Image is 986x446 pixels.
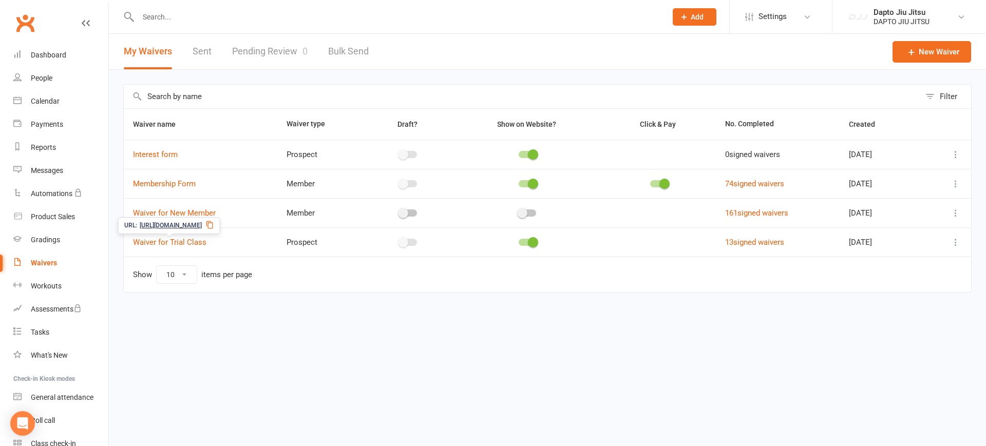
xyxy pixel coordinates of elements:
a: Payments [13,113,108,136]
span: 0 [302,46,308,56]
button: Click & Pay [631,118,687,130]
span: URL: [124,221,137,230]
td: Prospect [277,140,364,169]
input: Search... [135,10,659,24]
span: Draft? [397,120,418,128]
td: [DATE] [840,227,924,257]
a: Roll call [13,409,108,432]
button: Show on Website? [488,118,567,130]
div: Product Sales [31,212,75,221]
div: Show [133,265,252,284]
div: What's New [31,351,68,359]
a: Gradings [13,228,108,251]
div: Roll call [31,416,55,424]
a: What's New [13,344,108,367]
div: Waivers [31,259,57,267]
span: [URL][DOMAIN_NAME] [140,221,202,230]
td: Prospect [277,227,364,257]
a: Dashboard [13,44,108,67]
a: Clubworx [12,10,38,36]
button: Created [849,118,886,130]
a: 161signed waivers [725,208,788,218]
span: Show on Website? [497,120,556,128]
a: Interest form [133,150,178,159]
div: items per page [201,270,252,279]
th: No. Completed [716,109,840,140]
a: Tasks [13,321,108,344]
a: Bulk Send [328,34,369,69]
span: Add [691,13,704,21]
a: Pending Review0 [232,34,308,69]
button: My Waivers [124,34,172,69]
td: [DATE] [840,140,924,169]
div: Tasks [31,328,49,336]
a: New Waiver [893,41,971,63]
a: 13signed waivers [725,238,784,247]
button: Draft? [388,118,429,130]
td: [DATE] [840,198,924,227]
div: Reports [31,143,56,151]
div: Dapto Jiu Jitsu [874,8,930,17]
div: General attendance [31,393,93,401]
div: People [31,74,52,82]
span: Click & Pay [640,120,676,128]
div: Dashboard [31,51,66,59]
a: Product Sales [13,205,108,228]
a: Waiver for Trial Class [133,238,206,247]
span: Created [849,120,886,128]
th: Waiver type [277,109,364,140]
div: Messages [31,166,63,174]
div: Assessments [31,305,82,313]
a: Messages [13,159,108,182]
input: Search by name [124,85,920,108]
a: Automations [13,182,108,205]
a: Workouts [13,275,108,298]
a: Membership Form [133,179,196,188]
a: General attendance kiosk mode [13,386,108,409]
div: Automations [31,189,72,198]
a: Calendar [13,90,108,113]
span: 0 signed waivers [725,150,780,159]
div: Filter [940,90,957,103]
td: Member [277,198,364,227]
span: Waiver name [133,120,187,128]
a: Assessments [13,298,108,321]
div: Calendar [31,97,60,105]
div: Open Intercom Messenger [10,411,35,436]
div: Workouts [31,282,62,290]
div: Gradings [31,236,60,244]
a: Waivers [13,251,108,275]
img: thumb_image1723000370.png [848,7,868,27]
span: Settings [759,5,787,28]
button: Filter [920,85,971,108]
a: People [13,67,108,90]
a: Waiver for New Member [133,208,216,218]
a: Sent [193,34,212,69]
td: [DATE] [840,169,924,198]
button: Add [673,8,716,26]
div: Payments [31,120,63,128]
button: Waiver name [133,118,187,130]
td: Member [277,169,364,198]
div: DAPTO JIU JITSU [874,17,930,26]
a: 74signed waivers [725,179,784,188]
a: Reports [13,136,108,159]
